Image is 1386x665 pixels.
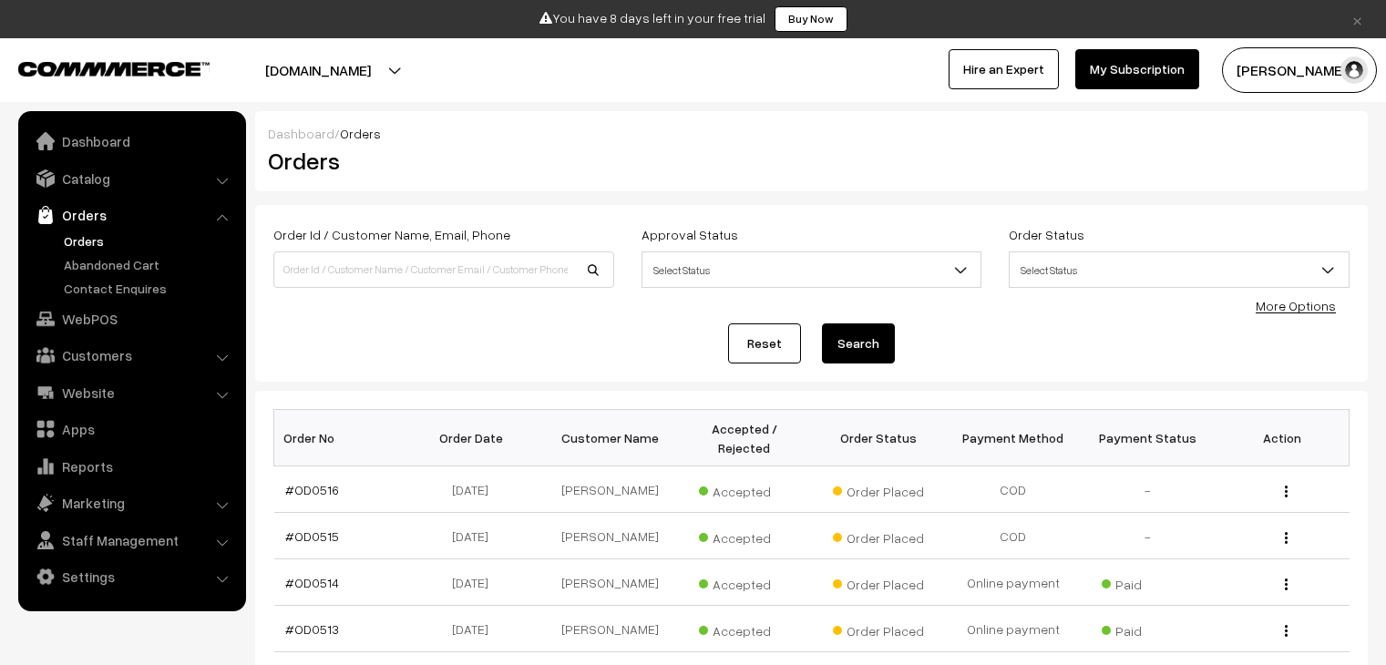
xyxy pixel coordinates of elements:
a: COMMMERCE [18,56,178,78]
td: [DATE] [408,606,543,652]
label: Order Id / Customer Name, Email, Phone [273,225,510,244]
td: [PERSON_NAME] [543,559,678,606]
td: [PERSON_NAME] [543,513,678,559]
a: Dashboard [268,126,334,141]
th: Payment Method [946,410,1081,466]
a: Orders [23,199,240,231]
span: Select Status [642,251,982,288]
span: Accepted [699,617,790,640]
a: Hire an Expert [949,49,1059,89]
span: Paid [1102,570,1193,594]
td: [PERSON_NAME] [543,466,678,513]
td: COD [946,513,1081,559]
th: Order Status [812,410,947,466]
td: Online payment [946,606,1081,652]
a: WebPOS [23,302,240,335]
div: You have 8 days left in your free trial [6,6,1380,32]
img: Menu [1285,532,1288,544]
input: Order Id / Customer Name / Customer Email / Customer Phone [273,251,614,288]
a: #OD0516 [285,482,339,497]
a: Dashboard [23,125,240,158]
label: Order Status [1009,225,1084,244]
span: Paid [1102,617,1193,640]
th: Accepted / Rejected [677,410,812,466]
span: Order Placed [833,570,924,594]
th: Payment Status [1081,410,1216,466]
td: - [1081,513,1216,559]
td: COD [946,466,1081,513]
span: Order Placed [833,477,924,501]
span: Select Status [642,254,981,286]
a: #OD0513 [285,621,339,637]
a: Reset [728,323,801,363]
button: [PERSON_NAME] [1222,47,1377,93]
a: Website [23,376,240,409]
td: [DATE] [408,466,543,513]
a: Staff Management [23,524,240,557]
span: Accepted [699,477,790,501]
a: Abandoned Cart [59,255,240,274]
a: Catalog [23,162,240,195]
a: Orders [59,231,240,251]
a: More Options [1256,298,1336,313]
td: [DATE] [408,513,543,559]
img: Menu [1285,625,1288,637]
span: Accepted [699,524,790,547]
a: Marketing [23,486,240,519]
a: × [1345,8,1370,30]
span: Accepted [699,570,790,594]
th: Action [1215,410,1350,466]
span: Order Placed [833,524,924,547]
button: Search [822,323,895,363]
td: [DATE] [408,559,543,606]
span: Select Status [1009,251,1350,288]
th: Order Date [408,410,543,466]
a: Apps [23,413,240,445]
th: Order No [274,410,409,466]
img: Menu [1285,578,1288,590]
div: / [268,124,1355,143]
td: - [1081,466,1216,513]
a: #OD0514 [285,575,339,590]
h2: Orders [268,147,612,175]
a: Settings [23,560,240,593]
a: Contact Enquires [59,279,240,298]
a: My Subscription [1075,49,1199,89]
span: Order Placed [833,617,924,640]
img: COMMMERCE [18,62,210,76]
img: user [1340,56,1368,84]
td: [PERSON_NAME] [543,606,678,652]
a: Reports [23,450,240,483]
a: #OD0515 [285,528,339,544]
img: Menu [1285,486,1288,497]
span: Select Status [1010,254,1349,286]
th: Customer Name [543,410,678,466]
span: Orders [340,126,381,141]
a: Customers [23,339,240,372]
td: Online payment [946,559,1081,606]
a: Buy Now [775,6,847,32]
label: Approval Status [642,225,738,244]
button: [DOMAIN_NAME] [201,47,435,93]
